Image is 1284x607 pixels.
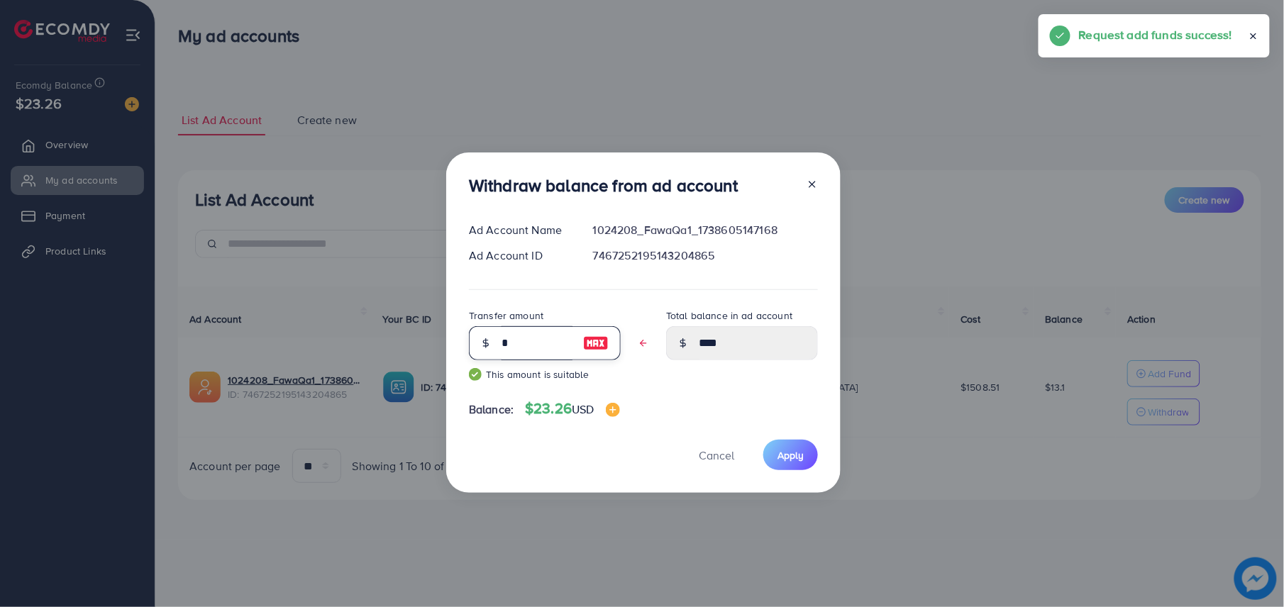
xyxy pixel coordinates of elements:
h4: $23.26 [525,400,619,418]
h5: Request add funds success! [1079,26,1232,44]
div: Ad Account ID [458,247,582,264]
img: guide [469,368,482,381]
button: Cancel [681,440,752,470]
img: image [606,403,620,417]
img: image [583,335,609,352]
div: 7467252195143204865 [582,247,829,264]
label: Total balance in ad account [666,308,792,323]
span: Cancel [699,447,734,463]
div: Ad Account Name [458,222,582,238]
span: USD [572,401,594,417]
div: 1024208_FawaQa1_1738605147168 [582,222,829,238]
span: Balance: [469,401,514,418]
button: Apply [763,440,818,470]
h3: Withdraw balance from ad account [469,175,738,196]
span: Apply [777,448,804,462]
label: Transfer amount [469,308,543,323]
small: This amount is suitable [469,367,621,382]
